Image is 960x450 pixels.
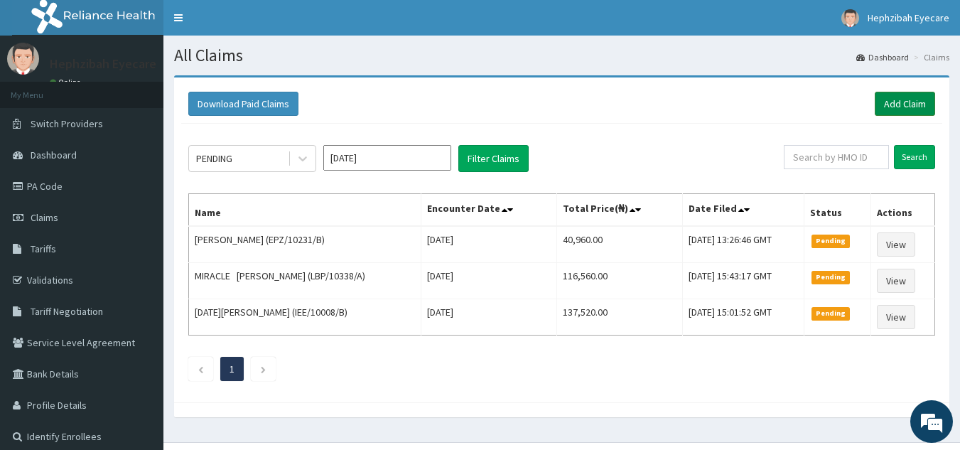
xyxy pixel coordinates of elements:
input: Select Month and Year [323,145,451,171]
h1: All Claims [174,46,949,65]
p: Hephzibah Eyecare [50,58,156,70]
button: Filter Claims [458,145,529,172]
td: [DATE] 15:01:52 GMT [683,299,804,336]
td: [DATE][PERSON_NAME] (IEE/10008/B) [189,299,421,336]
td: [PERSON_NAME] (EPZ/10231/B) [189,226,421,263]
th: Encounter Date [421,194,557,227]
a: View [877,269,915,293]
a: Online [50,77,84,87]
span: Switch Providers [31,117,103,130]
a: Next page [260,363,266,375]
span: Hephzibah Eyecare [868,11,949,24]
th: Date Filed [683,194,804,227]
span: Dashboard [31,149,77,161]
img: User Image [841,9,859,27]
a: View [877,232,915,257]
a: Previous page [198,363,204,375]
td: MIRACLE [PERSON_NAME] (LBP/10338/A) [189,263,421,299]
button: Download Paid Claims [188,92,298,116]
span: Pending [811,235,851,247]
a: Add Claim [875,92,935,116]
td: [DATE] [421,263,557,299]
span: Tariffs [31,242,56,255]
a: View [877,305,915,329]
td: 137,520.00 [557,299,683,336]
input: Search by HMO ID [784,145,889,169]
a: Dashboard [856,51,909,63]
th: Name [189,194,421,227]
td: 116,560.00 [557,263,683,299]
img: User Image [7,43,39,75]
td: [DATE] 13:26:46 GMT [683,226,804,263]
div: PENDING [196,151,232,166]
span: Pending [811,271,851,284]
td: [DATE] [421,299,557,336]
span: Tariff Negotiation [31,305,103,318]
th: Total Price(₦) [557,194,683,227]
a: Page 1 is your current page [230,363,234,375]
td: 40,960.00 [557,226,683,263]
span: Claims [31,211,58,224]
input: Search [894,145,935,169]
th: Actions [870,194,934,227]
li: Claims [910,51,949,63]
span: Pending [811,307,851,320]
td: [DATE] 15:43:17 GMT [683,263,804,299]
th: Status [804,194,870,227]
td: [DATE] [421,226,557,263]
